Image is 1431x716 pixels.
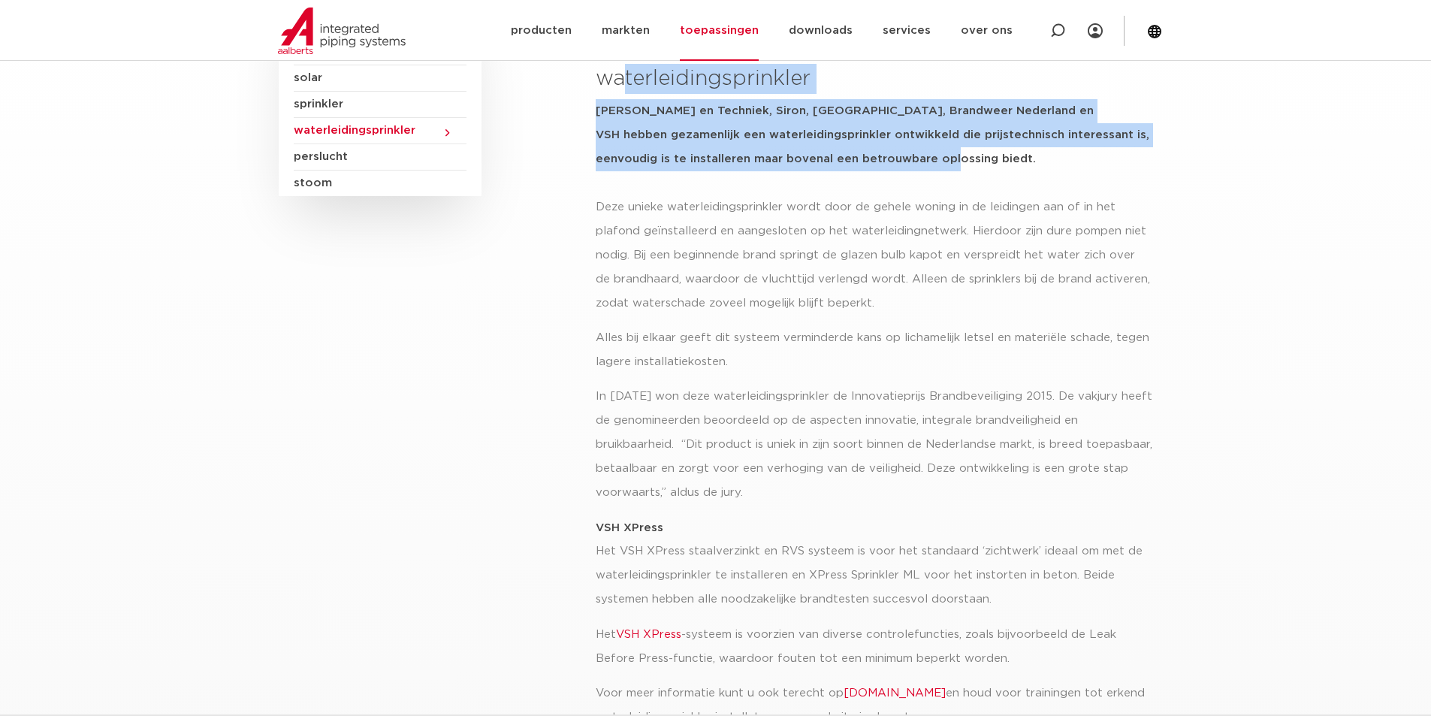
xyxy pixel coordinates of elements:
[294,118,466,144] a: waterleidingsprinkler
[596,195,1152,316] p: Deze unieke waterleidingsprinkler wordt door de gehele woning in de leidingen aan of in het plafo...
[294,171,466,196] a: stoom
[596,326,1152,374] p: Alles bij elkaar geeft dit systeem verminderde kans op lichamelijk letsel en materiële schade, te...
[596,623,1152,671] p: Het -systeem is voorzien van diverse controlefuncties, zoals bijvoorbeeld de Leak Before Press-fu...
[596,99,1152,171] h5: [PERSON_NAME] en Techniek, Siron, [GEOGRAPHIC_DATA], Brandweer Nederland en VSH hebben gezamenlij...
[294,65,466,92] a: solar
[294,92,466,118] a: sprinkler
[294,144,466,171] a: perslucht
[596,64,1152,94] h3: waterleidingsprinkler
[844,687,946,699] a: [DOMAIN_NAME]
[596,385,1152,505] p: In [DATE] won deze waterleidingsprinkler de Innovatieprijs Brandbeveiliging 2015. De vakjury heef...
[596,522,663,533] strong: VSH XPress
[616,629,681,640] a: VSH XPress
[596,522,1143,606] span: Het VSH XPress staalverzinkt en RVS systeem is voor het standaard ‘zichtwerk’ ideaal om met de wa...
